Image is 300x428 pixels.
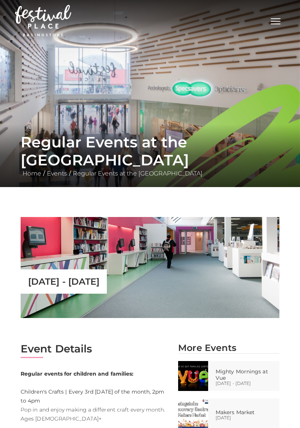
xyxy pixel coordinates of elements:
img: Festival Place Logo [15,5,71,36]
a: Home [21,170,43,177]
p: [DATE] - [DATE] [216,381,277,386]
p: [DATE] - [DATE] [28,276,99,287]
p: Makers Market [216,409,262,416]
h2: Event Details [21,342,167,355]
div: / / [15,133,285,178]
h2: More Events [178,342,279,353]
a: Events [45,170,69,177]
p: Mighty Mornings at Vue [216,369,277,381]
strong: Children's Crafts | Every 3rd [DATE] of the month, 2pm to 4pm [21,370,164,404]
strong: Regular events for children and families: [21,370,133,377]
button: Toggle navigation [266,15,285,26]
h1: Regular Events at the [GEOGRAPHIC_DATA] [21,133,279,169]
a: Regular Events at the [GEOGRAPHIC_DATA] [71,170,204,177]
a: Mighty Mornings at Vue [DATE] - [DATE] [172,361,285,391]
p: [DATE] [216,416,262,420]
